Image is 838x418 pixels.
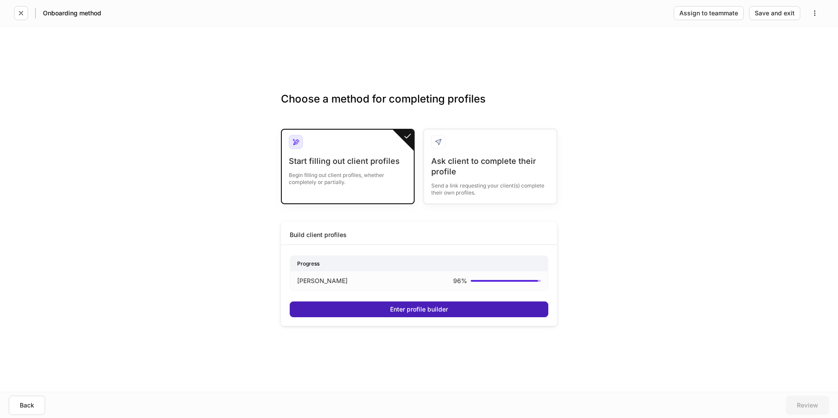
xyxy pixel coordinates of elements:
[390,306,448,312] div: Enter profile builder
[281,92,557,120] h3: Choose a method for completing profiles
[453,276,467,285] p: 96 %
[290,230,347,239] div: Build client profiles
[20,402,34,408] div: Back
[679,10,738,16] div: Assign to teammate
[290,256,548,271] div: Progress
[674,6,744,20] button: Assign to teammate
[43,9,101,18] h5: Onboarding method
[289,156,407,166] div: Start filling out client profiles
[431,156,549,177] div: Ask client to complete their profile
[9,396,45,415] button: Back
[431,177,549,196] div: Send a link requesting your client(s) complete their own profiles.
[755,10,795,16] div: Save and exit
[749,6,800,20] button: Save and exit
[297,276,348,285] p: [PERSON_NAME]
[290,301,548,317] button: Enter profile builder
[289,166,407,186] div: Begin filling out client profiles, whether completely or partially.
